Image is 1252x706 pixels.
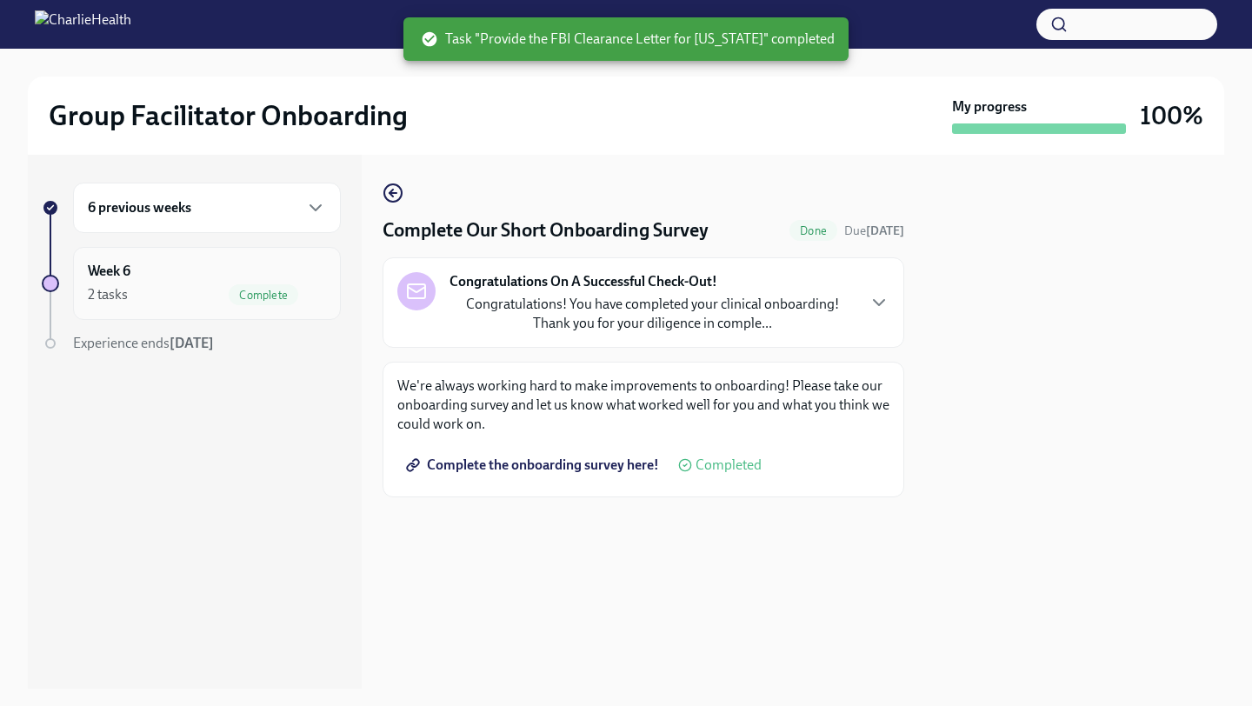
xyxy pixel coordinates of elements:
span: October 14th, 2025 10:00 [844,223,904,239]
strong: [DATE] [170,335,214,351]
div: 2 tasks [88,285,128,304]
h3: 100% [1140,100,1203,131]
span: Complete [229,289,298,302]
span: Task "Provide the FBI Clearance Letter for [US_STATE]" completed [421,30,835,49]
span: Completed [696,458,762,472]
h6: Week 6 [88,262,130,281]
img: CharlieHealth [35,10,131,38]
span: Complete the onboarding survey here! [410,456,659,474]
span: Due [844,223,904,238]
h2: Group Facilitator Onboarding [49,98,408,133]
h4: Complete Our Short Onboarding Survey [383,217,709,243]
span: Done [789,224,837,237]
p: We're always working hard to make improvements to onboarding! Please take our onboarding survey a... [397,376,889,434]
strong: [DATE] [866,223,904,238]
strong: Congratulations On A Successful Check-Out! [450,272,717,291]
span: Experience ends [73,335,214,351]
div: 6 previous weeks [73,183,341,233]
h6: 6 previous weeks [88,198,191,217]
a: Complete the onboarding survey here! [397,448,671,483]
strong: My progress [952,97,1027,117]
a: Week 62 tasksComplete [42,247,341,320]
p: Congratulations! You have completed your clinical onboarding! Thank you for your diligence in com... [450,295,855,333]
